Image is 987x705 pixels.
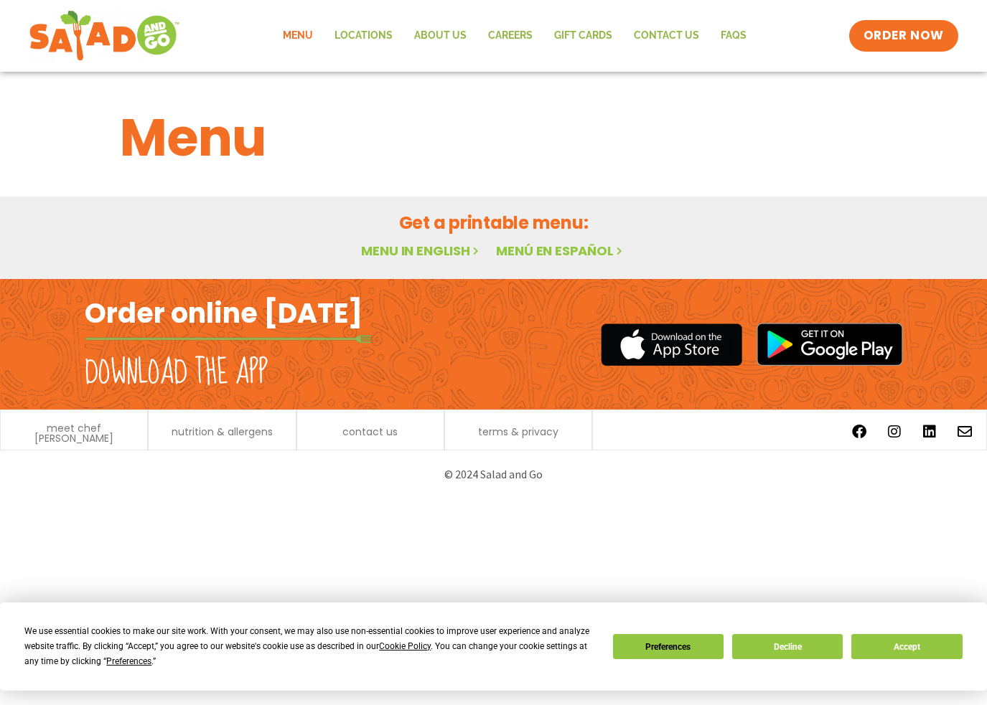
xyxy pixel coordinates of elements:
[85,295,362,331] h2: Order online [DATE]
[757,323,903,366] img: google_play
[85,353,268,393] h2: Download the app
[106,656,151,666] span: Preferences
[324,19,403,52] a: Locations
[85,335,372,343] img: fork
[477,19,543,52] a: Careers
[272,19,324,52] a: Menu
[864,27,944,44] span: ORDER NOW
[272,19,757,52] nav: Menu
[496,242,625,260] a: Menú en español
[851,634,962,659] button: Accept
[172,427,273,437] a: nutrition & allergens
[342,427,398,437] a: contact us
[710,19,757,52] a: FAQs
[478,427,558,437] a: terms & privacy
[849,20,958,52] a: ORDER NOW
[92,465,896,484] p: © 2024 Salad and Go
[543,19,623,52] a: GIFT CARDS
[29,7,180,65] img: new-SAG-logo-768×292
[613,634,724,659] button: Preferences
[732,634,843,659] button: Decline
[361,242,482,260] a: Menu in English
[379,641,431,651] span: Cookie Policy
[623,19,710,52] a: Contact Us
[8,423,140,443] a: meet chef [PERSON_NAME]
[24,624,595,669] div: We use essential cookies to make our site work. With your consent, we may also use non-essential ...
[601,321,742,368] img: appstore
[120,210,868,235] h2: Get a printable menu:
[120,99,868,176] h1: Menu
[403,19,477,52] a: About Us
